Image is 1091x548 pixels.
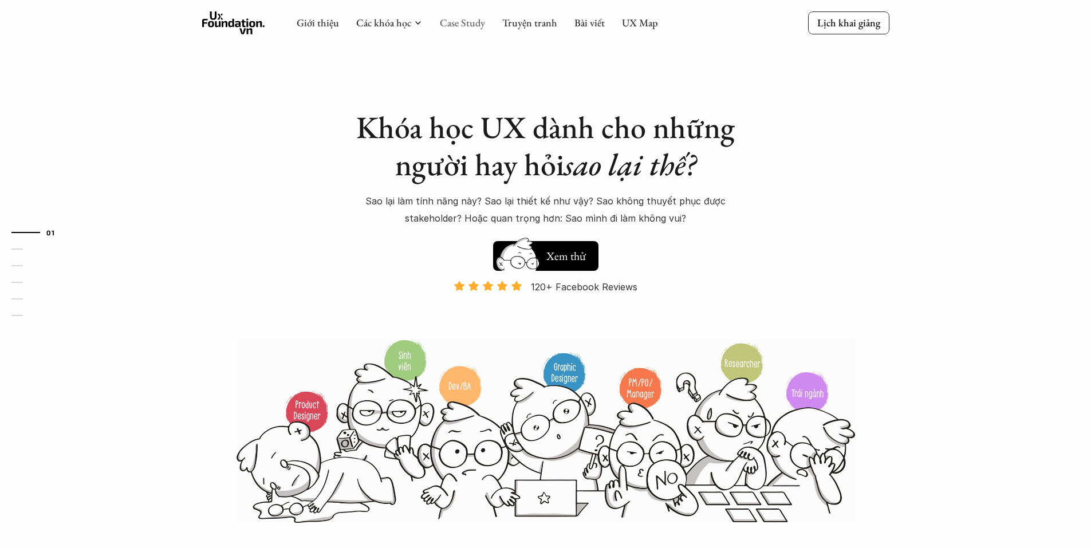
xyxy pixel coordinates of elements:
a: Xem thử [493,235,598,271]
h1: Khóa học UX dành cho những người hay hỏi [345,109,746,183]
a: Case Study [440,16,485,29]
strong: 01 [46,228,54,236]
a: Giới thiệu [297,16,339,29]
a: Các khóa học [356,16,411,29]
p: Lịch khai giảng [817,16,880,29]
a: 120+ Facebook Reviews [444,280,648,338]
a: Truyện tranh [502,16,557,29]
a: Bài viết [574,16,605,29]
em: sao lại thế? [564,144,696,184]
a: UX Map [622,16,658,29]
a: Lịch khai giảng [808,11,889,34]
p: 120+ Facebook Reviews [531,278,637,295]
a: 01 [11,226,66,239]
h5: Xem thử [545,248,587,264]
p: Sao lại làm tính năng này? Sao lại thiết kế như vậy? Sao không thuyết phục được stakeholder? Hoặc... [345,192,746,227]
